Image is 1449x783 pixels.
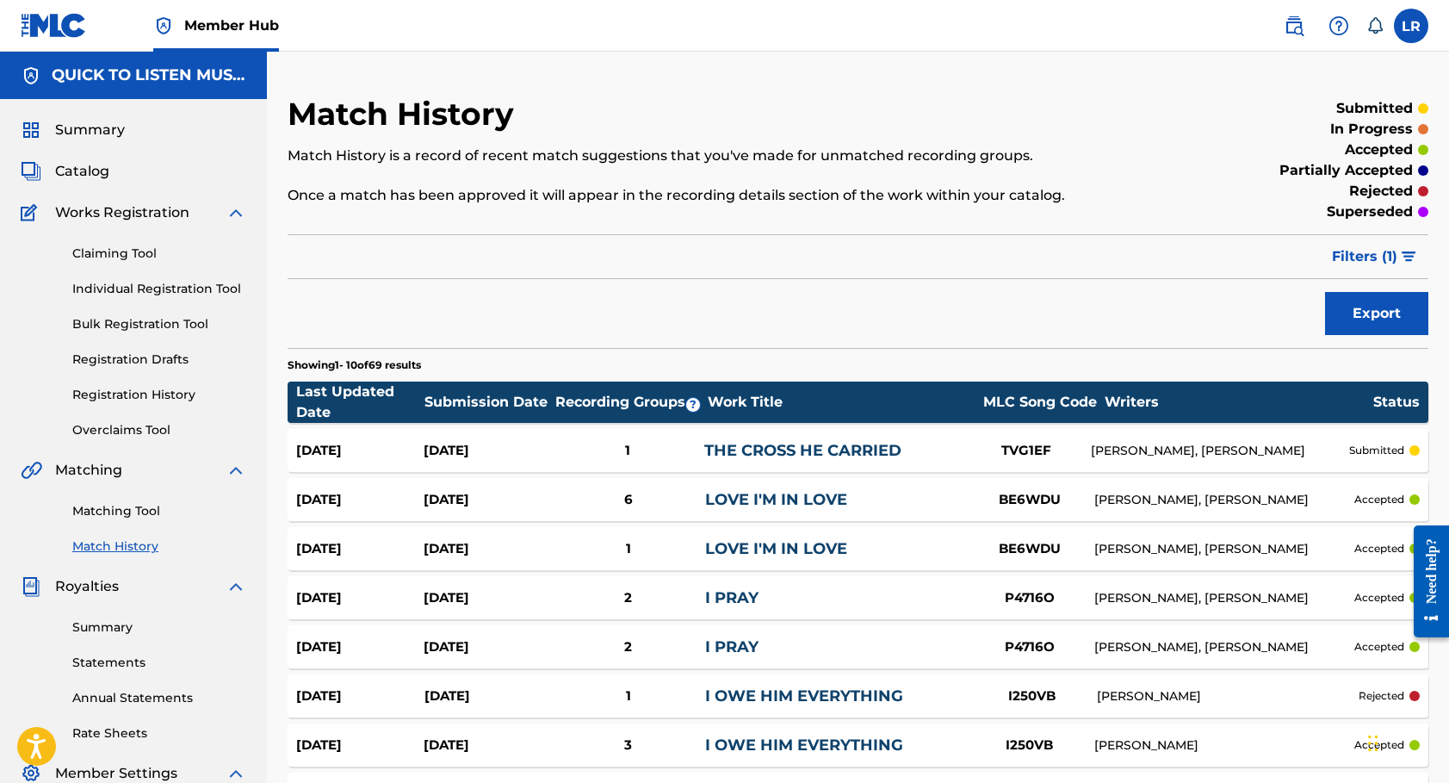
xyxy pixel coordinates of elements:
[288,146,1166,166] p: Match History is a record of recent match suggestions that you've made for unmatched recording gr...
[705,539,847,558] a: LOVE I'M IN LOVE
[72,315,246,333] a: Bulk Registration Tool
[975,392,1105,413] div: MLC Song Code
[1349,181,1413,202] p: rejected
[553,392,707,413] div: Recording Groups
[226,576,246,597] img: expand
[1363,700,1449,783] iframe: Chat Widget
[552,539,705,559] div: 1
[1401,508,1449,656] iframe: Resource Center
[288,185,1166,206] p: Once a match has been approved it will appear in the recording details section of the work within...
[296,539,424,559] div: [DATE]
[1105,392,1373,413] div: Writers
[296,637,424,657] div: [DATE]
[1094,589,1354,607] div: [PERSON_NAME], [PERSON_NAME]
[962,441,1091,461] div: TVG1EF
[72,724,246,743] a: Rate Sheets
[1373,392,1420,413] div: Status
[1094,540,1354,558] div: [PERSON_NAME], [PERSON_NAME]
[72,689,246,707] a: Annual Statements
[1330,119,1413,140] p: in progress
[1322,235,1428,278] button: Filters (1)
[968,687,1097,706] div: I250VB
[1394,9,1428,43] div: User Menu
[965,637,1094,657] div: P4716O
[965,588,1094,608] div: P4716O
[52,65,246,85] h5: QUICK TO LISTEN MUSIC
[296,441,424,461] div: [DATE]
[424,637,551,657] div: [DATE]
[1354,737,1404,753] p: accepted
[55,202,189,223] span: Works Registration
[424,441,551,461] div: [DATE]
[552,588,705,608] div: 2
[705,588,759,607] a: I PRAY
[21,576,41,597] img: Royalties
[21,120,41,140] img: Summary
[1094,736,1354,755] div: [PERSON_NAME]
[1368,718,1378,769] div: Drag
[705,687,903,705] a: I OWE HIM EVERYTHING
[184,16,279,35] span: Member Hub
[72,654,246,672] a: Statements
[705,490,847,509] a: LOVE I'M IN LOVE
[72,280,246,298] a: Individual Registration Tool
[1354,639,1404,655] p: accepted
[424,588,551,608] div: [DATE]
[965,736,1094,755] div: I250VB
[1322,9,1356,43] div: Help
[55,161,109,182] span: Catalog
[1354,590,1404,606] p: accepted
[226,202,246,223] img: expand
[424,539,551,559] div: [DATE]
[226,460,246,481] img: expand
[686,398,700,412] span: ?
[72,502,246,520] a: Matching Tool
[72,245,246,263] a: Claiming Tool
[708,392,976,413] div: Work Title
[1354,541,1404,556] p: accepted
[552,736,705,755] div: 3
[1327,202,1413,222] p: superseded
[551,441,704,461] div: 1
[153,16,174,36] img: Top Rightsholder
[1354,492,1404,507] p: accepted
[296,687,424,706] div: [DATE]
[21,161,109,182] a: CatalogCatalog
[55,120,125,140] span: Summary
[21,460,42,481] img: Matching
[288,357,421,373] p: Showing 1 - 10 of 69 results
[72,386,246,404] a: Registration History
[1097,687,1359,705] div: [PERSON_NAME]
[1328,16,1349,36] img: help
[72,618,246,637] a: Summary
[1359,688,1404,704] p: rejected
[21,202,43,223] img: Works Registration
[72,351,246,369] a: Registration Drafts
[1094,638,1354,656] div: [PERSON_NAME], [PERSON_NAME]
[965,539,1094,559] div: BE6WDU
[552,637,705,657] div: 2
[1402,252,1416,262] img: filter
[288,95,523,134] h2: Match History
[21,65,41,86] img: Accounts
[21,120,125,140] a: SummarySummary
[1284,16,1304,36] img: search
[704,441,901,460] a: THE CROSS HE CARRIED
[424,687,553,706] div: [DATE]
[72,538,246,556] a: Match History
[1094,491,1354,509] div: [PERSON_NAME], [PERSON_NAME]
[55,460,122,481] span: Matching
[296,736,424,755] div: [DATE]
[552,490,705,510] div: 6
[21,161,41,182] img: Catalog
[424,736,551,755] div: [DATE]
[1349,443,1404,458] p: submitted
[1332,246,1397,267] span: Filters ( 1 )
[424,392,553,413] div: Submission Date
[1345,140,1413,160] p: accepted
[1091,442,1349,460] div: [PERSON_NAME], [PERSON_NAME]
[705,637,759,656] a: I PRAY
[552,687,705,706] div: 1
